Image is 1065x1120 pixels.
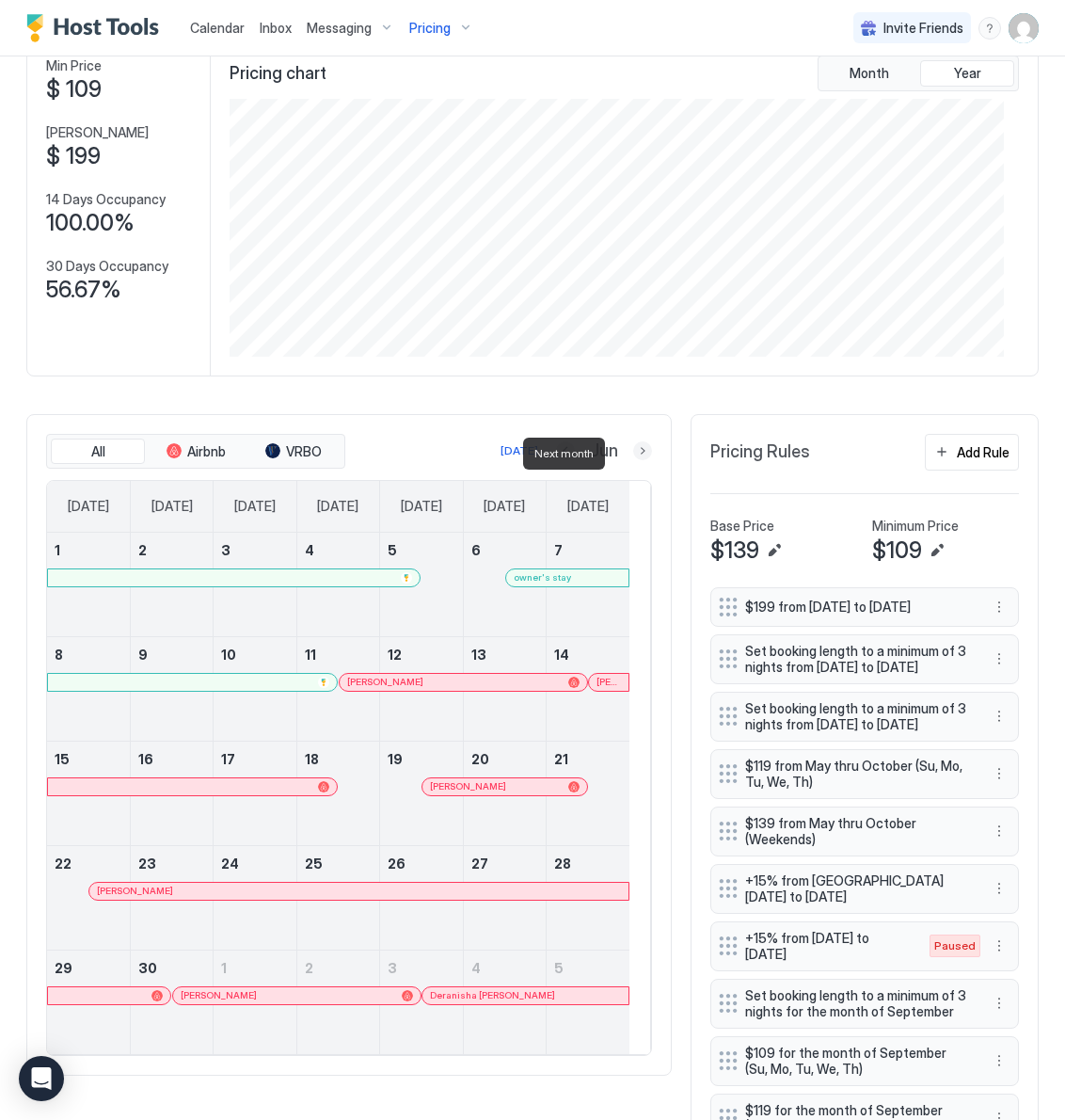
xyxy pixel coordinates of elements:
[138,647,148,663] span: 9
[307,20,372,37] span: Messaging
[380,950,463,1054] td: July 3, 2025
[554,647,569,663] span: 14
[214,742,295,776] a: June 17, 2025
[305,647,316,663] span: 11
[388,542,397,558] span: 5
[382,481,461,532] a: Thursday
[190,18,245,38] a: Calendar
[430,989,621,1001] div: Deranisha [PERSON_NAME]
[380,846,462,881] a: June 26, 2025
[181,989,257,1001] span: [PERSON_NAME]
[818,56,1019,91] div: tab-group
[47,533,130,637] td: June 1, 2025
[296,533,379,637] td: June 4, 2025
[260,18,292,38] a: Inbox
[548,481,628,532] a: Saturday
[91,443,105,460] span: All
[347,676,580,688] div: [PERSON_NAME]
[430,780,580,792] div: [PERSON_NAME]
[297,637,379,672] a: June 11, 2025
[130,950,213,1054] td: June 30, 2025
[97,885,621,897] div: [PERSON_NAME]
[47,846,130,881] a: June 22, 2025
[554,960,564,976] span: 5
[567,498,609,515] span: [DATE]
[55,960,72,976] span: 29
[380,951,462,985] a: July 3, 2025
[133,481,212,532] a: Monday
[46,57,102,74] span: Min Price
[47,741,130,845] td: June 15, 2025
[745,872,969,905] span: +15% from [GEOGRAPHIC_DATA][DATE] to [DATE]
[26,14,167,42] a: Host Tools Logo
[380,533,462,568] a: June 5, 2025
[710,536,759,565] span: $139
[430,780,506,792] span: [PERSON_NAME]
[234,498,276,515] span: [DATE]
[471,960,481,976] span: 4
[988,935,1010,957] button: More options
[49,481,128,532] a: Sunday
[149,439,243,465] button: Airbnb
[138,856,156,872] span: 23
[547,845,629,950] td: June 28, 2025
[430,989,555,1001] span: Deranisha [PERSON_NAME]
[464,846,546,881] a: June 27, 2025
[872,518,959,535] span: Minimum Price
[745,930,911,963] span: +15% from [DATE] to [DATE]
[46,434,345,470] div: tab-group
[547,950,629,1054] td: July 5, 2025
[926,539,948,562] button: Edit
[380,636,463,741] td: June 12, 2025
[19,1056,64,1101] div: Open Intercom Messenger
[988,762,1010,785] button: More options
[498,440,541,462] button: [DATE]
[380,741,463,845] td: June 19, 2025
[214,951,295,985] a: July 1, 2025
[401,498,442,515] span: [DATE]
[988,1049,1010,1072] button: More options
[151,498,193,515] span: [DATE]
[215,481,294,532] a: Tuesday
[872,536,922,565] span: $109
[547,636,629,741] td: June 14, 2025
[388,647,402,663] span: 12
[214,533,295,568] a: June 3, 2025
[978,17,1001,40] div: menu
[388,960,397,976] span: 3
[380,637,462,672] a: June 12, 2025
[745,1045,969,1078] span: $109 for the month of September (Su, Mo, Tu, We, Th)
[46,209,135,237] span: 100.00%
[988,596,1010,618] div: menu
[46,191,166,208] span: 14 Days Occupancy
[745,599,969,616] span: $199 from [DATE] to [DATE]
[554,856,571,872] span: 28
[547,741,629,845] td: June 21, 2025
[745,815,969,848] span: $139 from May thru October (Weekends)
[471,542,481,558] span: 6
[988,705,1010,728] div: menu
[883,20,963,37] span: Invite Friends
[214,636,296,741] td: June 10, 2025
[138,542,147,558] span: 2
[214,845,296,950] td: June 24, 2025
[130,636,213,741] td: June 9, 2025
[988,992,1010,1015] div: menu
[710,518,774,535] span: Base Price
[547,637,629,672] a: June 14, 2025
[46,124,149,141] span: [PERSON_NAME]
[988,648,1010,670] button: More options
[745,700,969,733] span: Set booking length to a minimum of 3 nights from [DATE] to [DATE]
[47,637,130,672] a: June 8, 2025
[131,637,213,672] a: June 9, 2025
[305,856,323,872] span: 25
[221,542,230,558] span: 3
[501,442,538,459] div: [DATE]
[214,637,295,672] a: June 10, 2025
[97,885,173,897] span: [PERSON_NAME]
[190,20,245,36] span: Calendar
[988,596,1010,618] button: More options
[463,845,546,950] td: June 27, 2025
[514,571,621,584] div: owner's stay
[296,845,379,950] td: June 25, 2025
